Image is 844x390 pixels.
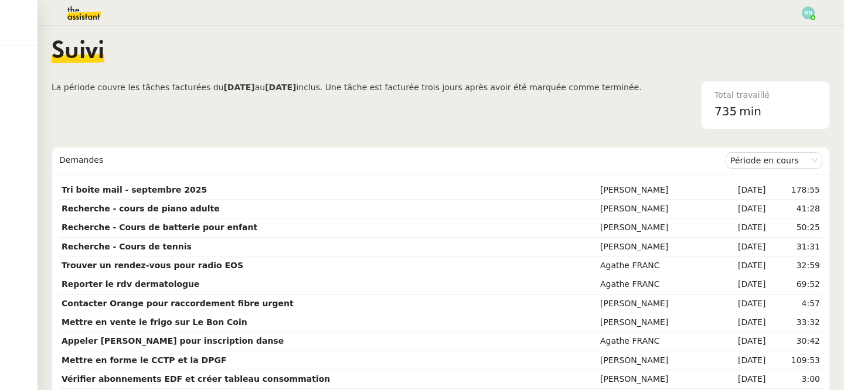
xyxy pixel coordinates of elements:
span: 735 [714,104,737,118]
td: Agathe FRANC [598,275,716,294]
span: Suivi [52,40,104,63]
td: 69:52 [768,275,822,294]
strong: Mettre en forme le CCTP et la DPGF [62,355,227,365]
td: [DATE] [716,218,768,237]
td: [PERSON_NAME] [598,351,716,370]
td: [DATE] [716,256,768,275]
span: La période couvre les tâches facturées du [52,83,223,92]
td: [DATE] [716,181,768,200]
span: inclus. Une tâche est facturée trois jours après avoir été marquée comme terminée. [296,83,641,92]
nz-select-item: Période en cours [730,153,818,168]
div: Total travaillé [714,88,816,102]
td: [PERSON_NAME] [598,218,716,237]
td: [DATE] [716,351,768,370]
td: [DATE] [716,332,768,351]
strong: Mettre en vente le frigo sur Le Bon Coin [62,317,247,327]
b: [DATE] [265,83,296,92]
td: [DATE] [716,313,768,332]
td: [DATE] [716,200,768,218]
td: [DATE] [716,238,768,256]
img: svg [802,6,815,19]
strong: Reporter le rdv dermatologue [62,279,200,289]
td: [DATE] [716,295,768,313]
td: 41:28 [768,200,822,218]
strong: Tri boite mail - septembre 2025 [62,185,207,194]
td: 31:31 [768,238,822,256]
div: Demandes [59,149,726,172]
strong: Vérifier abonnements EDF et créer tableau consommation [62,374,330,384]
strong: Recherche - Cours de tennis [62,242,192,251]
strong: Appeler [PERSON_NAME] pour inscription danse [62,336,284,345]
td: [PERSON_NAME] [598,295,716,313]
strong: Trouver un rendez-vous pour radio EOS [62,261,243,270]
td: [DATE] [716,370,768,389]
span: au [255,83,265,92]
td: 178:55 [768,181,822,200]
td: Agathe FRANC [598,332,716,351]
td: [PERSON_NAME] [598,200,716,218]
b: [DATE] [223,83,254,92]
td: 32:59 [768,256,822,275]
strong: Recherche - Cours de batterie pour enfant [62,223,257,232]
td: [PERSON_NAME] [598,313,716,332]
td: 33:32 [768,313,822,332]
td: [PERSON_NAME] [598,181,716,200]
td: 3:00 [768,370,822,389]
strong: Recherche - cours de piano adulte [62,204,220,213]
td: [DATE] [716,275,768,294]
td: [PERSON_NAME] [598,370,716,389]
td: 30:42 [768,332,822,351]
td: 50:25 [768,218,822,237]
td: 109:53 [768,351,822,370]
td: Agathe FRANC [598,256,716,275]
span: min [739,102,761,121]
td: [PERSON_NAME] [598,238,716,256]
td: 4:57 [768,295,822,313]
strong: Contacter Orange pour raccordement fibre urgent [62,299,294,308]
